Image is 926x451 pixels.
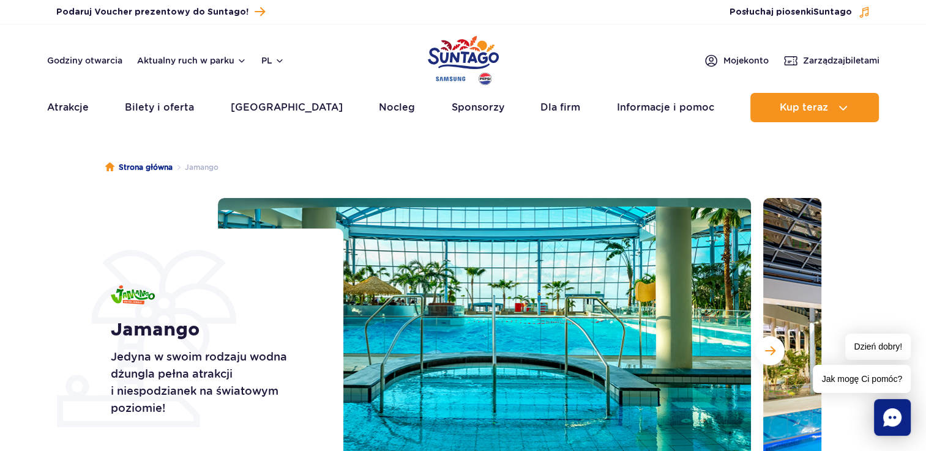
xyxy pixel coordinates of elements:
a: Sponsorzy [452,93,504,122]
a: Informacje i pomoc [617,93,714,122]
a: Bilety i oferta [125,93,194,122]
span: Posłuchaj piosenki [730,6,852,18]
a: Atrakcje [47,93,89,122]
span: Zarządzaj biletami [803,54,879,67]
p: Jedyna w swoim rodzaju wodna dżungla pełna atrakcji i niespodzianek na światowym poziomie! [111,348,316,417]
a: Podaruj Voucher prezentowy do Suntago! [56,4,265,20]
span: Kup teraz [780,102,828,113]
h1: Jamango [111,319,316,341]
a: Strona główna [105,161,173,174]
a: Mojekonto [704,53,769,68]
li: Jamango [173,161,218,174]
a: Dla firm [540,93,580,122]
span: Suntago [813,8,852,16]
button: Aktualny ruch w parku [137,56,247,65]
button: Następny slajd [755,336,785,365]
a: Park of Poland [428,31,499,87]
a: Nocleg [379,93,415,122]
button: pl [261,54,285,67]
a: Zarządzajbiletami [783,53,879,68]
span: Dzień dobry! [845,334,911,360]
span: Podaruj Voucher prezentowy do Suntago! [56,6,248,18]
span: Jak mogę Ci pomóc? [813,365,911,393]
span: Moje konto [723,54,769,67]
div: Chat [874,399,911,436]
button: Kup teraz [750,93,879,122]
a: [GEOGRAPHIC_DATA] [231,93,343,122]
img: Jamango [111,285,155,304]
a: Godziny otwarcia [47,54,122,67]
button: Posłuchaj piosenkiSuntago [730,6,870,18]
